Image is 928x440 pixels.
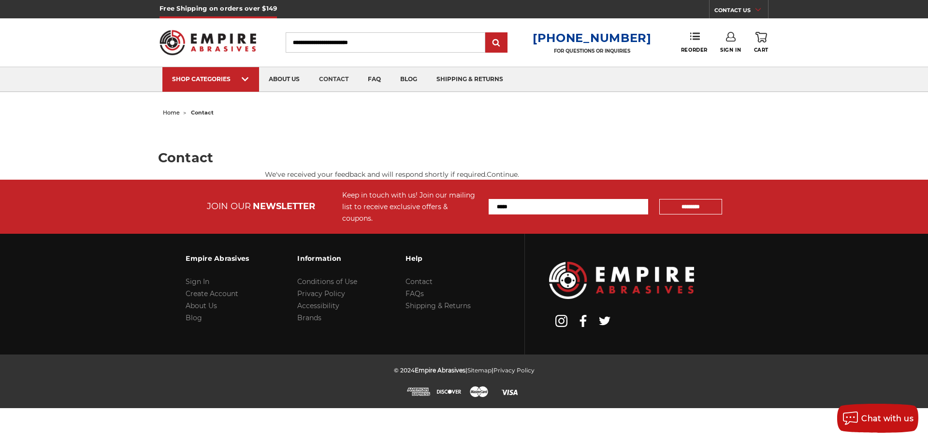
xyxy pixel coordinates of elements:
[309,67,358,92] a: contact
[186,277,209,286] a: Sign In
[406,289,424,298] a: FAQs
[207,201,251,212] span: JOIN OUR
[191,109,214,116] span: contact
[186,289,238,298] a: Create Account
[406,248,471,269] h3: Help
[754,47,768,53] span: Cart
[297,277,357,286] a: Conditions of Use
[720,47,741,53] span: Sign In
[358,67,391,92] a: faq
[406,301,471,310] a: Shipping & Returns
[754,32,768,53] a: Cart
[533,48,652,54] p: FOR QUESTIONS OR INQUIRIES
[342,189,479,224] div: Keep in touch with us! Join our mailing list to receive exclusive offers & coupons.
[391,67,427,92] a: blog
[297,301,339,310] a: Accessibility
[159,24,256,61] img: Empire Abrasives
[297,289,345,298] a: Privacy Policy
[837,404,918,433] button: Chat with us
[186,248,249,269] h3: Empire Abrasives
[714,5,768,18] a: CONTACT US
[681,32,708,53] a: Reorder
[394,364,535,376] p: © 2024 | |
[681,47,708,53] span: Reorder
[493,367,535,374] a: Privacy Policy
[487,170,518,179] a: Continue
[861,414,913,423] span: Chat with us
[533,31,652,45] a: [PHONE_NUMBER]
[487,33,506,53] input: Submit
[158,151,770,164] h1: Contact
[297,248,357,269] h3: Information
[186,313,202,322] a: Blog
[415,367,465,374] span: Empire Abrasives
[297,313,321,322] a: Brands
[265,170,663,180] div: We've received your feedback and will respond shortly if required. .
[427,67,513,92] a: shipping & returns
[172,75,249,83] div: SHOP CATEGORIES
[467,367,492,374] a: Sitemap
[163,109,180,116] a: home
[259,67,309,92] a: about us
[549,262,694,299] img: Empire Abrasives Logo Image
[253,201,315,212] span: NEWSLETTER
[406,277,433,286] a: Contact
[186,301,217,310] a: About Us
